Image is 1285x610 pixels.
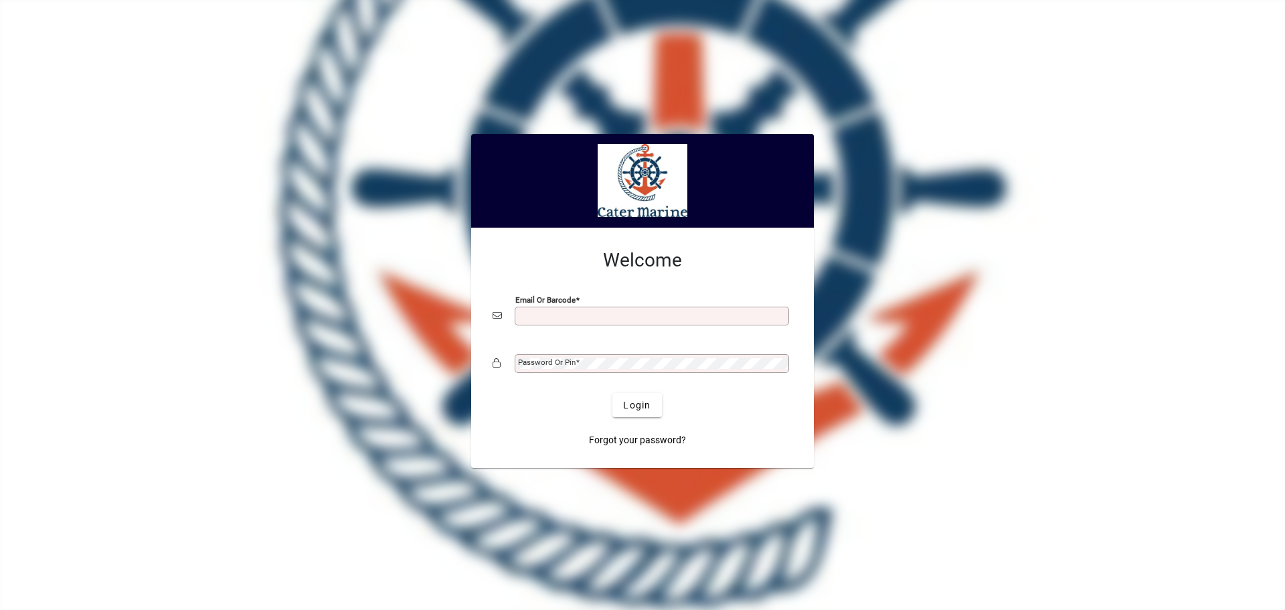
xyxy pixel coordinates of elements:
[515,295,576,305] mat-label: Email or Barcode
[518,358,576,367] mat-label: Password or Pin
[584,428,691,452] a: Forgot your password?
[612,393,661,417] button: Login
[623,398,651,412] span: Login
[493,249,792,272] h2: Welcome
[589,433,686,447] span: Forgot your password?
